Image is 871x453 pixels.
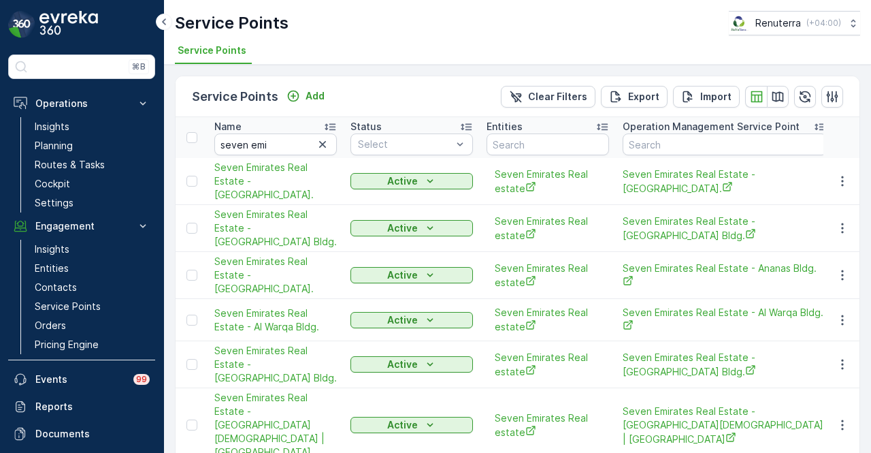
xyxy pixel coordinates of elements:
[755,16,801,30] p: Renuterra
[214,344,337,385] a: Seven Emirates Real Estate - New Qusais Bldg.
[306,89,325,103] p: Add
[186,315,197,326] div: Toggle Row Selected
[501,86,595,108] button: Clear Filters
[35,97,128,110] p: Operations
[8,11,35,38] img: logo
[495,262,601,290] a: Seven Emirates Real estate
[186,420,197,431] div: Toggle Row Selected
[350,173,473,189] button: Active
[495,411,601,439] a: Seven Emirates Real estate
[495,168,601,196] span: Seven Emirates Real estate
[214,255,337,296] span: Seven Emirates Real Estate - [GEOGRAPHIC_DATA].
[729,11,860,35] button: Renuterra(+04:00)
[495,351,601,379] a: Seven Emirates Real estate
[8,393,155,420] a: Reports
[214,208,337,249] span: Seven Emirates Real Estate - [GEOGRAPHIC_DATA] Bldg.
[350,312,473,328] button: Active
[29,174,155,193] a: Cockpit
[186,359,197,370] div: Toggle Row Selected
[806,18,841,29] p: ( +04:00 )
[8,213,155,240] button: Engagement
[35,373,125,386] p: Events
[186,270,197,281] div: Toggle Row Selected
[387,313,418,327] p: Active
[175,12,289,34] p: Service Points
[673,86,740,108] button: Import
[214,307,337,334] a: Seven Emirates Real Estate - Al Warqa Bldg.
[623,262,827,290] a: Seven Emirates Real Estate - Ananas Bldg.
[495,215,601,243] a: Seven Emirates Real estate
[35,120,69,134] p: Insights
[487,120,523,134] p: Entities
[623,168,827,196] span: Seven Emirates Real Estate - [GEOGRAPHIC_DATA].
[186,223,197,234] div: Toggle Row Selected
[700,90,732,104] p: Import
[214,161,337,202] span: Seven Emirates Real Estate - [GEOGRAPHIC_DATA].
[628,90,659,104] p: Export
[35,196,73,210] p: Settings
[214,120,242,134] p: Name
[623,215,827,243] a: Seven Emirates Real Estate - Al Rafa Bldg.
[214,161,337,202] a: Seven Emirates Real Estate - Al Rigga Bldg.
[350,120,382,134] p: Status
[729,16,750,31] img: Screenshot_2024-07-26_at_13.33.01.png
[387,174,418,188] p: Active
[214,344,337,385] span: Seven Emirates Real Estate - [GEOGRAPHIC_DATA] Bldg.
[35,177,70,191] p: Cockpit
[35,262,69,275] p: Entities
[350,417,473,433] button: Active
[8,366,155,393] a: Events99
[281,88,330,104] button: Add
[387,221,418,235] p: Active
[35,400,150,413] p: Reports
[35,139,73,153] p: Planning
[29,297,155,316] a: Service Points
[29,117,155,136] a: Insights
[623,405,827,446] span: Seven Emirates Real Estate - [GEOGRAPHIC_DATA][DEMOGRAPHIC_DATA] | [GEOGRAPHIC_DATA]
[623,168,827,196] a: Seven Emirates Real Estate - Al Rigga Bldg.
[29,259,155,278] a: Entities
[623,306,827,334] a: Seven Emirates Real Estate - Al Warqa Bldg.
[214,208,337,249] a: Seven Emirates Real Estate - Al Rafa Bldg.
[136,374,147,385] p: 99
[132,61,146,72] p: ⌘B
[387,418,418,432] p: Active
[35,243,69,256] p: Insights
[623,120,800,134] p: Operation Management Service Point
[39,11,98,38] img: logo_dark-DEwI_e13.png
[8,90,155,117] button: Operations
[29,155,155,174] a: Routes & Tasks
[623,405,827,446] a: Seven Emirates Real Estate - Fam Masjid | Mirdif
[8,420,155,448] a: Documents
[623,215,827,243] span: Seven Emirates Real Estate - [GEOGRAPHIC_DATA] Bldg.
[495,306,601,334] a: Seven Emirates Real estate
[387,358,418,371] p: Active
[35,427,150,441] p: Documents
[186,176,197,187] div: Toggle Row Selected
[350,267,473,283] button: Active
[35,281,77,294] p: Contacts
[35,300,101,313] p: Service Points
[350,220,473,236] button: Active
[29,136,155,155] a: Planning
[387,268,418,282] p: Active
[601,86,668,108] button: Export
[623,351,827,379] a: Seven Emirates Real Estate - New Qusais Bldg.
[35,338,99,352] p: Pricing Engine
[35,158,105,172] p: Routes & Tasks
[29,316,155,335] a: Orders
[214,255,337,296] a: Seven Emirates Real Estate - Al Hamriya Bldg.
[29,193,155,213] a: Settings
[214,134,337,155] input: Search
[29,335,155,354] a: Pricing Engine
[623,134,827,155] input: Search
[350,356,473,373] button: Active
[35,319,66,332] p: Orders
[528,90,587,104] p: Clear Filters
[29,240,155,259] a: Insights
